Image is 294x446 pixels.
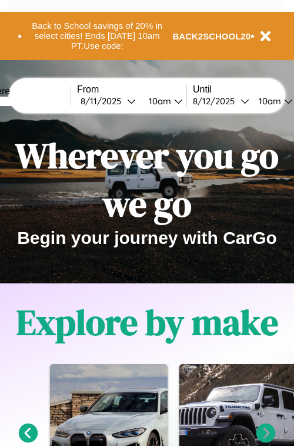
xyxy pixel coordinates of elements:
div: 10am [143,95,174,107]
button: Back to School savings of 20% in select cities! Ends [DATE] 10am PT.Use code: [22,18,173,54]
h1: Explore by make [16,298,278,346]
div: 10am [253,95,284,107]
button: 10am [139,95,186,107]
button: 8/11/2025 [77,95,139,107]
div: 8 / 12 / 2025 [193,95,240,107]
b: BACK2SCHOOL20 [173,31,251,41]
div: 8 / 11 / 2025 [81,95,127,107]
label: From [77,84,186,95]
